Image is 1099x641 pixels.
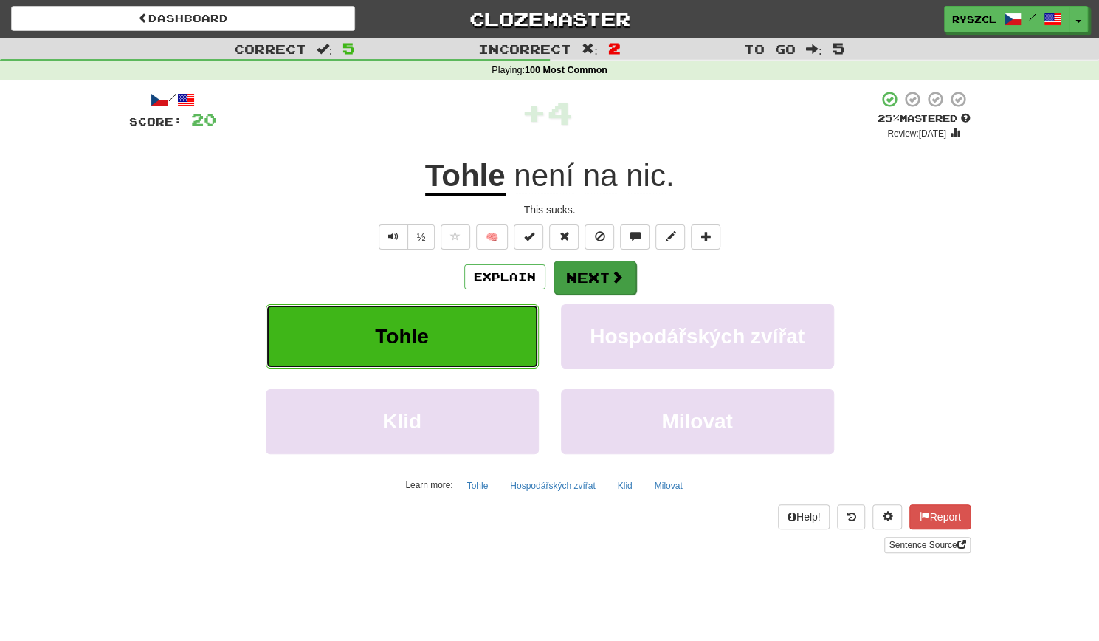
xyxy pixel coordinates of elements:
button: Play sentence audio (ctl+space) [379,224,408,250]
span: 5 [832,39,844,57]
span: nic [626,158,666,193]
span: + [521,90,547,134]
span: : [582,43,598,55]
button: Ignore sentence (alt+i) [585,224,614,250]
span: 25 % [878,112,900,124]
u: Tohle [425,158,506,196]
span: na [583,158,618,193]
div: Text-to-speech controls [376,224,435,250]
button: Help! [778,504,830,529]
small: Review: [DATE] [887,128,946,139]
button: Next [554,261,636,295]
button: 🧠 [476,224,508,250]
strong: 100 Most Common [525,65,607,75]
button: Hospodářských zvířat [502,475,603,497]
span: Tohle [375,325,429,348]
button: Tohle [459,475,497,497]
button: Klid [266,389,539,453]
span: 2 [608,39,621,57]
span: Milovat [661,410,732,433]
span: 20 [191,110,216,128]
span: : [806,43,822,55]
span: : [317,43,333,55]
button: Edit sentence (alt+d) [655,224,685,250]
button: Tohle [266,304,539,369]
a: Dashboard [11,6,355,31]
button: Explain [464,264,545,289]
span: Correct [234,41,306,56]
span: 4 [547,94,573,131]
span: 5 [342,39,355,57]
span: Score: [129,115,182,128]
button: Add to collection (alt+a) [691,224,720,250]
span: / [1029,12,1036,22]
div: / [129,90,216,109]
a: Clozemaster [377,6,721,32]
button: Milovat [561,389,834,453]
button: Klid [610,475,641,497]
small: Learn more: [405,480,452,490]
span: Incorrect [478,41,571,56]
span: To go [744,41,796,56]
button: Favorite sentence (alt+f) [441,224,470,250]
div: Mastered [878,112,971,126]
a: Ryszcl / [944,6,1069,32]
button: Hospodářských zvířat [561,304,834,369]
button: Round history (alt+y) [837,504,865,529]
div: This sucks. [129,202,971,217]
span: Ryszcl [952,13,996,26]
button: Report [909,504,970,529]
span: Klid [382,410,421,433]
button: Reset to 0% Mastered (alt+r) [549,224,579,250]
button: Set this sentence to 100% Mastered (alt+m) [514,224,543,250]
span: Hospodářských zvířat [590,325,805,348]
span: není [514,158,574,193]
button: ½ [407,224,435,250]
span: . [506,158,675,193]
a: Sentence Source [884,537,970,553]
button: Milovat [647,475,691,497]
button: Discuss sentence (alt+u) [620,224,650,250]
